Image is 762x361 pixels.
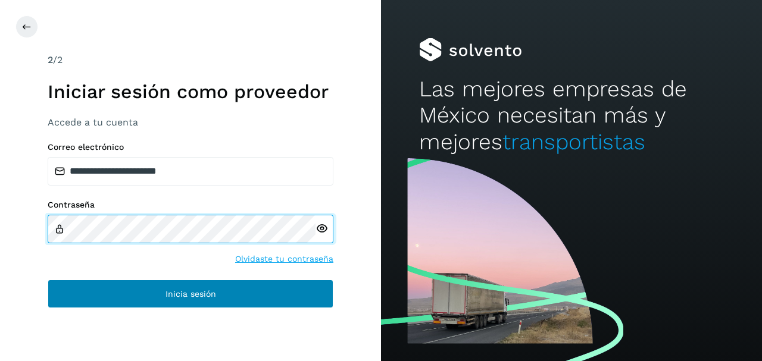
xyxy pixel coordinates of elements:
[48,80,333,103] h1: Iniciar sesión como proveedor
[48,54,53,65] span: 2
[419,76,724,155] h2: Las mejores empresas de México necesitan más y mejores
[502,129,645,155] span: transportistas
[165,290,216,298] span: Inicia sesión
[235,253,333,265] a: Olvidaste tu contraseña
[48,117,333,128] h3: Accede a tu cuenta
[48,142,333,152] label: Correo electrónico
[48,200,333,210] label: Contraseña
[48,280,333,308] button: Inicia sesión
[48,53,333,67] div: /2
